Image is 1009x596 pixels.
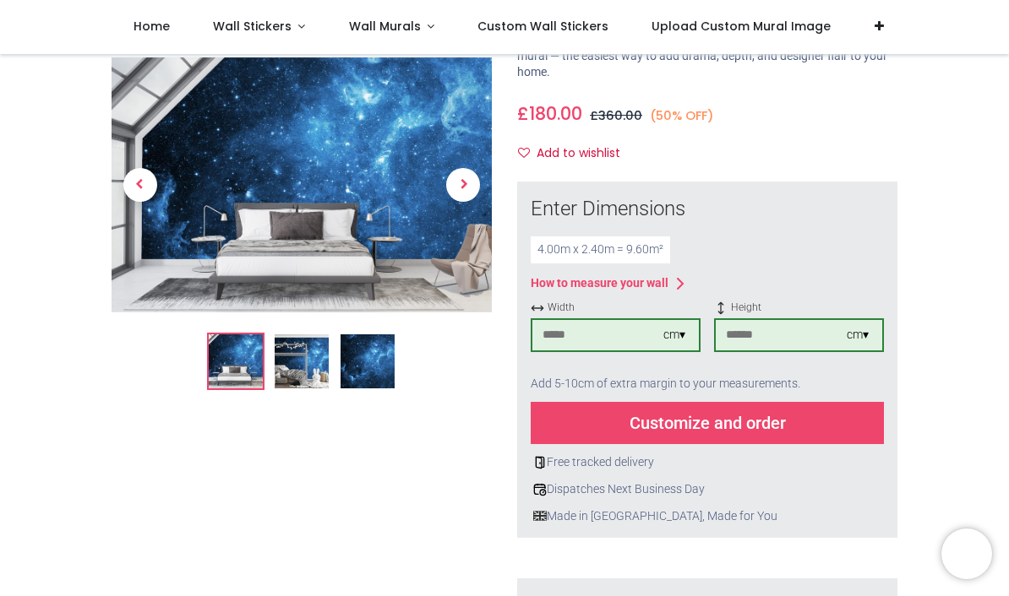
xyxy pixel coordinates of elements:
[518,147,530,159] i: Add to wishlist
[209,334,263,388] img: Blue Galaxy Space NASA Wall Mural Wallpaper
[531,301,701,315] span: Width
[112,58,492,312] img: Blue Galaxy Space NASA Wall Mural Wallpaper
[531,275,668,292] div: How to measure your wall
[531,195,884,224] div: Enter Dimensions
[349,18,421,35] span: Wall Murals
[477,18,608,35] span: Custom Wall Stickers
[941,528,992,579] iframe: Brevo live chat
[435,96,493,274] a: Next
[529,101,582,126] span: 180.00
[134,18,170,35] span: Home
[517,101,582,126] span: £
[650,107,714,125] small: (50% OFF)
[663,327,685,344] div: cm ▾
[531,366,884,403] div: Add 5-10cm of extra margin to your measurements.
[517,139,635,168] button: Add to wishlistAdd to wishlist
[213,18,292,35] span: Wall Stickers
[123,168,157,202] span: Previous
[531,236,670,263] div: 4.00 m x 2.40 m = 9.60 m²
[275,334,329,388] img: WS-47592-02
[531,454,884,471] div: Free tracked delivery
[531,508,884,525] div: Made in [GEOGRAPHIC_DATA], Made for You
[531,402,884,444] div: Customize and order
[533,509,547,523] img: uk
[598,107,642,124] span: 360.00
[714,301,884,315] span: Height
[341,334,395,388] img: WS-47592-03
[531,481,884,498] div: Dispatches Next Business Day
[517,31,897,81] p: Make a statement in any room with a custom made to measure wall mural — the easiest way to add dr...
[446,168,480,202] span: Next
[590,107,642,124] span: £
[652,18,831,35] span: Upload Custom Mural Image
[112,96,169,274] a: Previous
[847,327,869,344] div: cm ▾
